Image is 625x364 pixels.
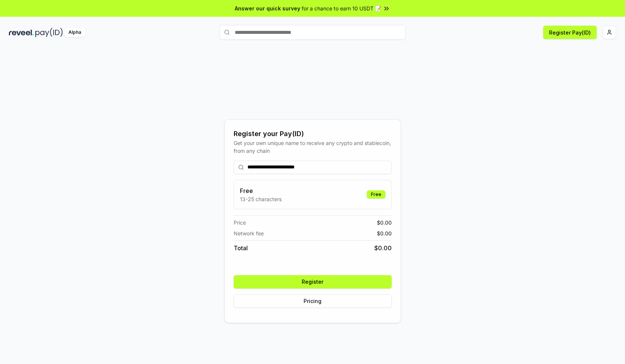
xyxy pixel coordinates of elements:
span: $ 0.00 [374,244,392,252]
img: pay_id [35,28,63,37]
span: Network fee [234,229,264,237]
button: Pricing [234,294,392,308]
span: $ 0.00 [377,219,392,226]
h3: Free [240,186,282,195]
span: Total [234,244,248,252]
span: Price [234,219,246,226]
div: Get your own unique name to receive any crypto and stablecoin, from any chain [234,139,392,155]
div: Register your Pay(ID) [234,129,392,139]
div: Free [367,190,385,199]
img: reveel_dark [9,28,34,37]
button: Register [234,275,392,289]
p: 13-25 characters [240,195,282,203]
button: Register Pay(ID) [543,26,597,39]
div: Alpha [64,28,85,37]
span: $ 0.00 [377,229,392,237]
span: for a chance to earn 10 USDT 📝 [302,4,381,12]
span: Answer our quick survey [235,4,300,12]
